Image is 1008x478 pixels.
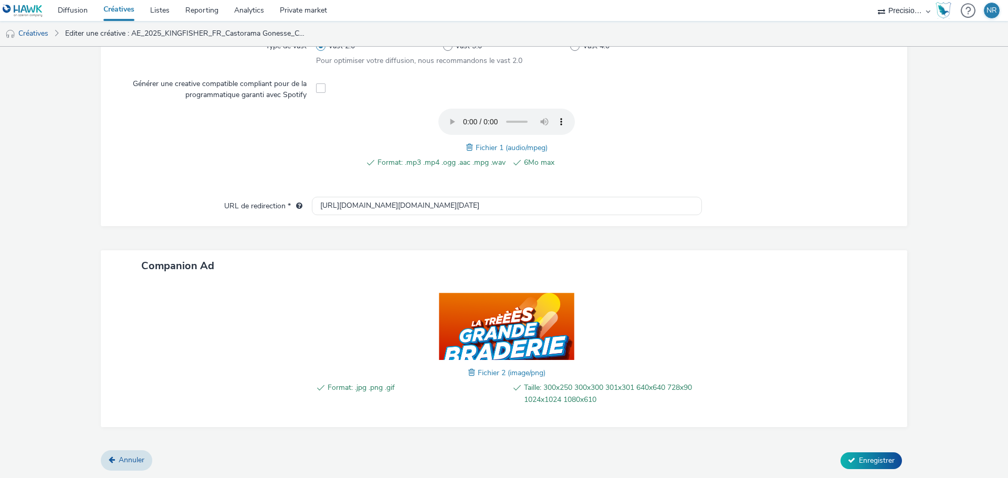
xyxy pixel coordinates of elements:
img: Fichier 2 (image/png) [438,292,575,360]
img: audio [5,29,16,39]
div: L'URL de redirection sera utilisée comme URL de validation avec certains SSP et ce sera l'URL de ... [291,201,302,211]
button: Enregistrer [841,452,902,469]
input: url... [312,197,702,215]
span: Fichier 1 (audio/mpeg) [476,143,548,153]
label: Générer une creative compatible compliant pour de la programmatique garanti avec Spotify [120,75,311,100]
a: Editer une créative : AE_2025_KINGFISHER_FR_Castorama Gonesse_Créa_1 (copy) [60,21,312,46]
img: undefined Logo [3,4,43,17]
span: Companion Ad [141,259,214,273]
span: Taille: 300x250 300x300 301x301 640x640 728x90 1024x1024 1080x610 [524,381,702,406]
span: Pour optimiser votre diffusion, nous recommandons le vast 2.0 [316,56,522,66]
span: 6Mo max [524,156,652,169]
div: NR [986,3,997,18]
span: Annuler [119,455,144,465]
label: URL de redirection * [220,197,307,211]
img: Hawk Academy [936,2,951,19]
a: Annuler [101,450,152,470]
span: Enregistrer [859,455,895,465]
span: Fichier 2 (image/png) [478,368,545,378]
span: Format: .jpg .png .gif [328,381,506,406]
a: Hawk Academy [936,2,955,19]
span: Format: .mp3 .mp4 .ogg .aac .mpg .wav [377,156,506,169]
